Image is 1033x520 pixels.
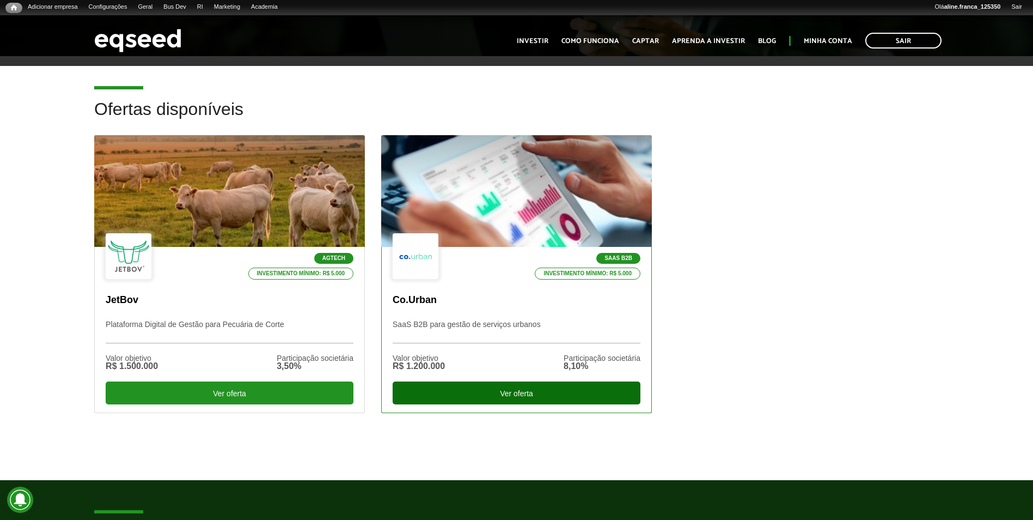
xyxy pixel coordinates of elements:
a: Início [5,3,22,13]
a: Geral [132,3,158,11]
div: Valor objetivo [106,354,158,362]
p: Co.Urban [393,294,640,306]
div: Participação societária [564,354,640,362]
strong: aline.franca_125350 [944,3,1001,10]
p: JetBov [106,294,353,306]
p: Investimento mínimo: R$ 5.000 [535,268,640,280]
div: Ver oferta [393,382,640,404]
a: Minha conta [804,38,852,45]
div: Valor objetivo [393,354,445,362]
div: 3,50% [277,362,353,371]
a: Academia [246,3,283,11]
a: SaaS B2B Investimento mínimo: R$ 5.000 Co.Urban SaaS B2B para gestão de serviços urbanos Valor ob... [381,135,652,413]
a: Investir [517,38,548,45]
a: Marketing [209,3,246,11]
div: Ver oferta [106,382,353,404]
p: Investimento mínimo: R$ 5.000 [248,268,354,280]
a: RI [192,3,209,11]
p: SaaS B2B [596,253,640,264]
a: Blog [758,38,776,45]
a: Bus Dev [158,3,192,11]
div: Participação societária [277,354,353,362]
a: Captar [632,38,659,45]
div: R$ 1.500.000 [106,362,158,371]
a: Como funciona [561,38,619,45]
p: Plataforma Digital de Gestão para Pecuária de Corte [106,320,353,343]
a: Sair [865,33,942,49]
span: Início [11,4,17,11]
div: R$ 1.200.000 [393,362,445,371]
h2: Ofertas disponíveis [94,100,939,135]
a: Aprenda a investir [672,38,745,45]
a: Agtech Investimento mínimo: R$ 5.000 JetBov Plataforma Digital de Gestão para Pecuária de Corte V... [94,135,365,413]
a: Adicionar empresa [22,3,83,11]
p: SaaS B2B para gestão de serviços urbanos [393,320,640,343]
a: Configurações [83,3,133,11]
div: 8,10% [564,362,640,371]
img: EqSeed [94,26,181,55]
a: Sair [1006,3,1028,11]
a: Oláaline.franca_125350 [930,3,1006,11]
p: Agtech [314,253,353,264]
